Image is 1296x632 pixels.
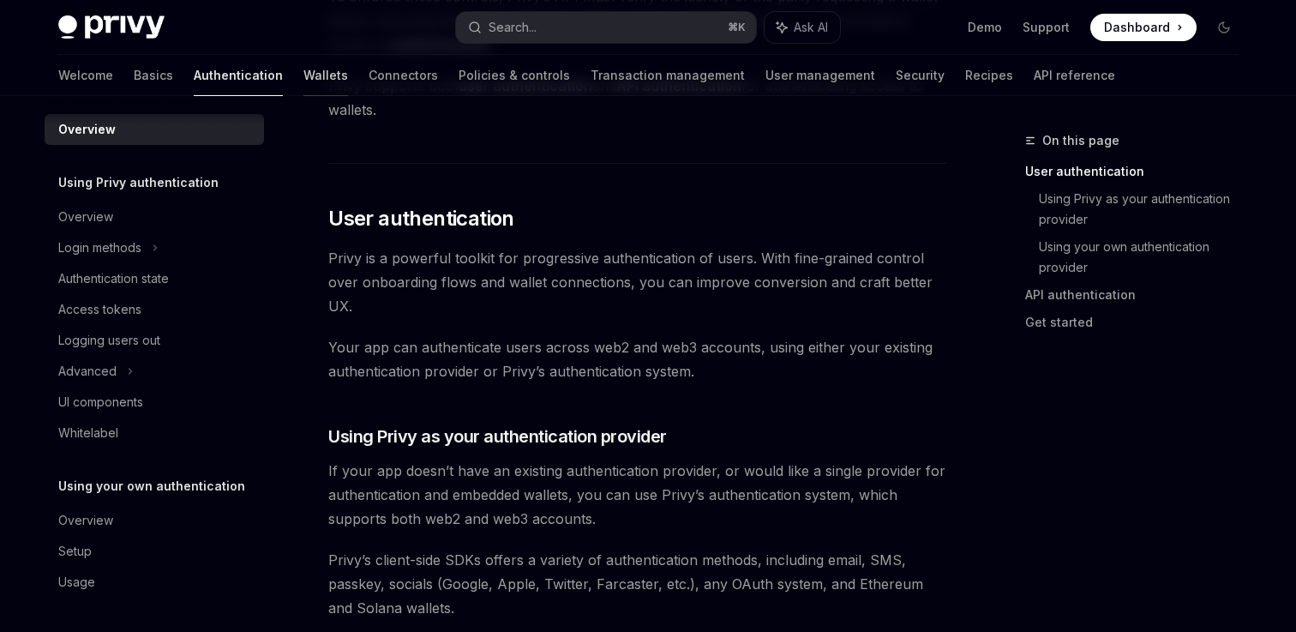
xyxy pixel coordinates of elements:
[968,19,1002,36] a: Demo
[1039,185,1251,233] a: Using Privy as your authentication provider
[58,172,219,193] h5: Using Privy authentication
[45,294,264,325] a: Access tokens
[58,299,141,320] div: Access tokens
[1025,281,1251,309] a: API authentication
[58,330,160,351] div: Logging users out
[369,55,438,96] a: Connectors
[45,325,264,356] a: Logging users out
[328,246,946,318] span: Privy is a powerful toolkit for progressive authentication of users. With fine-grained control ov...
[58,207,113,227] div: Overview
[58,268,169,289] div: Authentication state
[328,205,514,232] span: User authentication
[58,510,113,531] div: Overview
[459,55,570,96] a: Policies & controls
[303,55,348,96] a: Wallets
[58,572,95,593] div: Usage
[328,548,946,620] span: Privy’s client-side SDKs offers a variety of authentication methods, including email, SMS, passke...
[134,55,173,96] a: Basics
[489,17,537,38] div: Search...
[45,418,264,448] a: Whitelabel
[58,423,118,443] div: Whitelabel
[328,74,946,122] span: Privy supports both and for authenticating access to wallets.
[794,19,828,36] span: Ask AI
[728,21,746,34] span: ⌘ K
[765,12,840,43] button: Ask AI
[194,55,283,96] a: Authentication
[328,459,946,531] span: If your app doesn’t have an existing authentication provider, or would like a single provider for...
[58,476,245,497] h5: Using your own authentication
[1034,55,1115,96] a: API reference
[58,15,165,39] img: dark logo
[45,505,264,536] a: Overview
[1090,14,1197,41] a: Dashboard
[58,361,117,382] div: Advanced
[45,202,264,232] a: Overview
[1039,233,1251,281] a: Using your own authentication provider
[45,536,264,567] a: Setup
[328,335,946,383] span: Your app can authenticate users across web2 and web3 accounts, using either your existing authent...
[1042,130,1119,151] span: On this page
[1025,309,1251,336] a: Get started
[456,12,756,43] button: Search...⌘K
[1023,19,1070,36] a: Support
[58,238,141,258] div: Login methods
[965,55,1013,96] a: Recipes
[1025,158,1251,185] a: User authentication
[45,567,264,598] a: Usage
[896,55,945,96] a: Security
[591,55,745,96] a: Transaction management
[328,424,667,448] span: Using Privy as your authentication provider
[765,55,875,96] a: User management
[58,541,92,562] div: Setup
[58,55,113,96] a: Welcome
[1104,19,1170,36] span: Dashboard
[58,392,143,412] div: UI components
[45,263,264,294] a: Authentication state
[45,387,264,418] a: UI components
[45,114,264,145] a: Overview
[1210,14,1238,41] button: Toggle dark mode
[58,119,116,140] div: Overview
